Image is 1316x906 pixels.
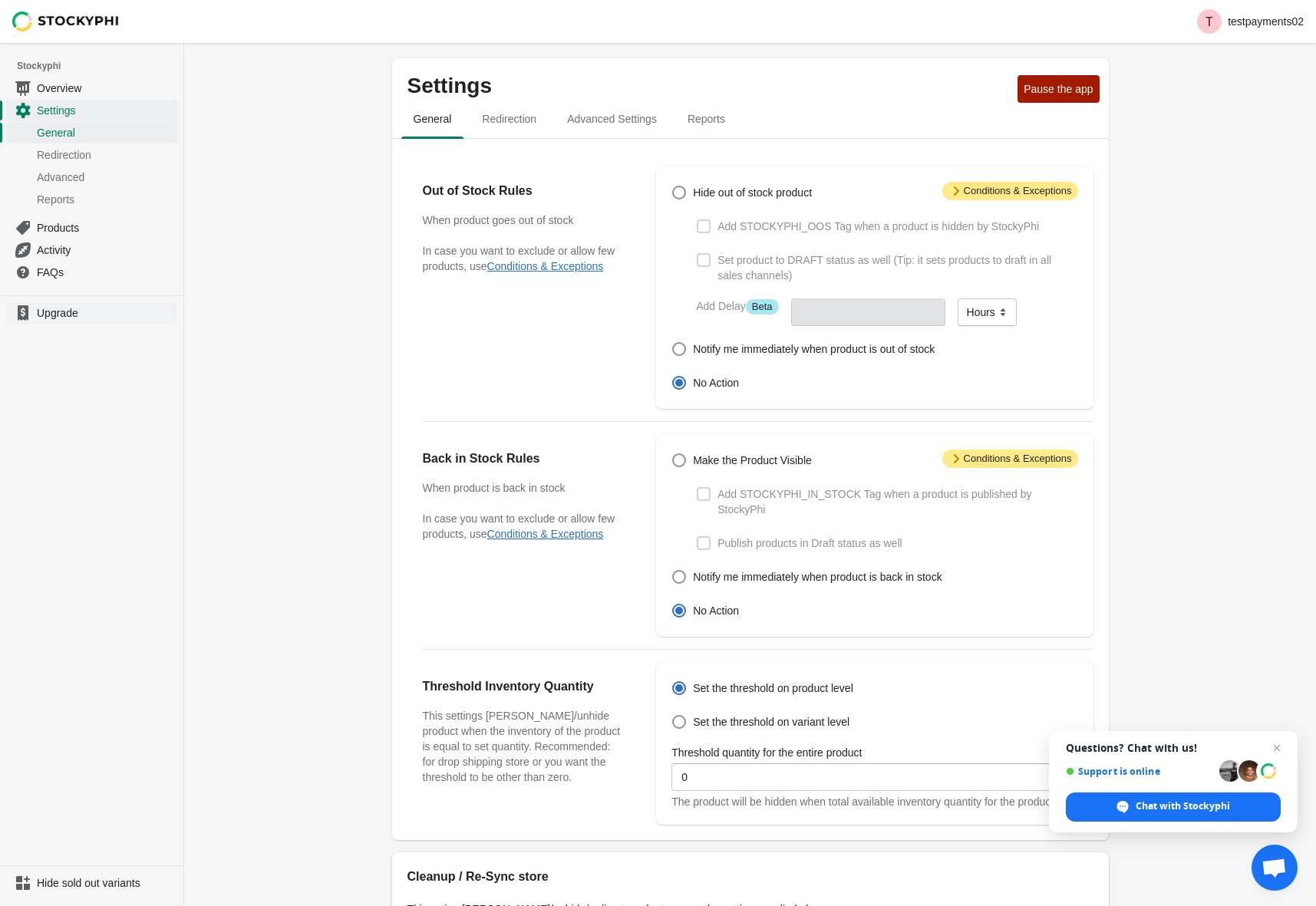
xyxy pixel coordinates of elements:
h2: Threshold Inventory Quantity [423,677,626,696]
span: Chat with Stockyphi [1136,799,1230,813]
label: Add Delay [696,298,778,315]
span: Advanced Settings [555,105,669,133]
span: Redirection [37,147,174,163]
button: general [398,99,467,139]
p: In case you want to exclude or allow few products, use [423,511,626,542]
span: Overview [37,81,174,96]
span: Add STOCKYPHI_OOS Tag when a product is hidden by StockyPhi [717,219,1039,234]
span: Support is online [1066,766,1214,777]
a: Redirection [6,143,177,166]
a: FAQs [6,261,177,283]
span: Set the threshold on product level [693,680,853,696]
span: Make the Product Visible [693,453,812,468]
span: Advanced [37,170,174,185]
a: Overview [6,77,177,99]
span: Conditions & Exceptions [942,450,1078,468]
button: Conditions & Exceptions [487,260,604,272]
p: Settings [407,74,1012,98]
div: The product will be hidden when total available inventory quantity for the product is 0 [671,794,1077,809]
span: Beta [746,299,779,315]
h2: Back in Stock Rules [423,450,626,468]
a: Settings [6,99,177,121]
span: Products [37,220,174,236]
span: Pause the app [1024,83,1093,95]
a: Products [6,216,177,239]
span: Settings [37,103,174,118]
span: Redirection [470,105,549,133]
span: No Action [693,375,739,390]
button: Advanced settings [552,99,672,139]
span: General [401,105,464,133]
button: Conditions & Exceptions [487,528,604,540]
button: redirection [467,99,552,139]
span: Questions? Chat with us! [1066,742,1281,754]
a: Open chat [1252,845,1298,891]
span: Avatar with initials T [1197,9,1222,34]
a: General [6,121,177,143]
span: Conditions & Exceptions [942,182,1078,200]
a: Advanced [6,166,177,188]
span: Notify me immediately when product is out of stock [693,341,935,357]
span: Set product to DRAFT status as well (Tip: it sets products to draft in all sales channels) [717,252,1077,283]
a: Activity [6,239,177,261]
span: Add STOCKYPHI_IN_STOCK Tag when a product is published by StockyPhi [717,486,1077,517]
span: Reports [675,105,737,133]
label: Threshold quantity for the entire product [671,745,862,760]
span: No Action [693,603,739,618]
span: General [37,125,174,140]
span: Stockyphi [17,58,183,74]
h2: Cleanup / Re-Sync store [407,868,868,886]
p: testpayments02 [1228,15,1304,28]
span: Reports [37,192,174,207]
h3: When product is back in stock [423,480,626,496]
a: Reports [6,188,177,210]
span: Activity [37,242,174,258]
h3: When product goes out of stock [423,212,626,228]
span: Upgrade [37,305,174,321]
span: Publish products in Draft status as well [717,535,902,551]
h2: Out of Stock Rules [423,182,626,200]
p: In case you want to exclude or allow few products, use [423,243,626,274]
a: Upgrade [6,302,177,324]
text: T [1206,15,1213,28]
button: reports [672,99,740,139]
button: Pause the app [1018,75,1099,103]
span: Set the threshold on variant level [693,714,849,730]
span: Hide sold out variants [37,875,174,891]
span: FAQs [37,265,174,280]
img: Stockyphi [12,12,120,31]
h3: This settings [PERSON_NAME]/unhide product when the inventory of the product is equal to set quan... [423,708,626,785]
span: Chat with Stockyphi [1066,792,1281,822]
span: Notify me immediately when product is back in stock [693,569,942,585]
button: Avatar with initials Ttestpayments02 [1191,6,1310,37]
a: Hide sold out variants [6,872,177,894]
span: Hide out of stock product [693,185,812,200]
div: general [392,139,1109,840]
